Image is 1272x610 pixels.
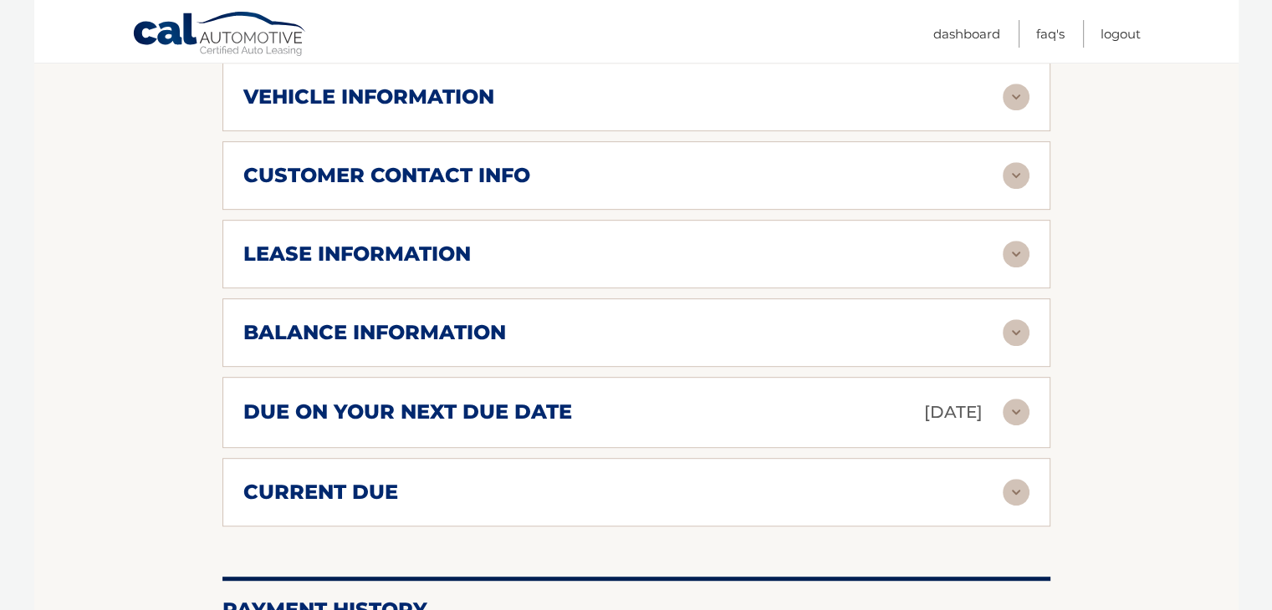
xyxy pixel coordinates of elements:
h2: current due [243,480,398,505]
img: accordion-rest.svg [1003,399,1029,425]
h2: balance information [243,320,506,345]
h2: lease information [243,241,471,267]
img: accordion-rest.svg [1003,241,1029,267]
a: Logout [1101,20,1141,48]
h2: customer contact info [243,163,530,188]
h2: vehicle information [243,84,494,109]
img: accordion-rest.svg [1003,84,1029,110]
a: FAQ's [1036,20,1065,48]
h2: due on your next due date [243,399,572,424]
img: accordion-rest.svg [1003,319,1029,346]
img: accordion-rest.svg [1003,479,1029,506]
img: accordion-rest.svg [1003,162,1029,189]
p: [DATE] [924,398,983,427]
a: Dashboard [933,20,1000,48]
a: Cal Automotive [132,11,308,59]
